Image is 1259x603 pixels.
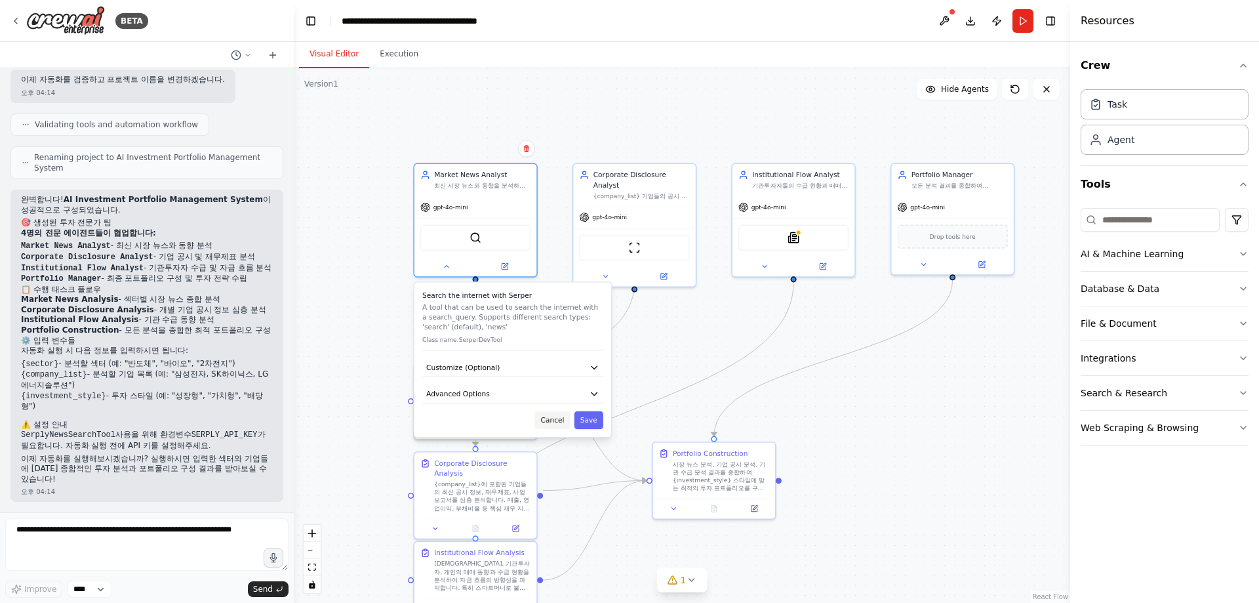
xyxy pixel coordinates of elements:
[543,396,647,486] g: Edge from 618c1d7a-8d96-4302-adb4-c7996c54d0a6 to 309fd556-2b46-4fba-a416-30a70fd38e68
[930,232,976,241] span: Drop tools here
[21,325,119,335] strong: Portfolio Construction
[426,389,490,399] span: Advanced Options
[21,430,115,440] code: SerplyNewsSearchTool
[1081,237,1249,271] button: AI & Machine Learning
[673,461,769,493] div: 시장 뉴스 분석, 기업 공시 분석, 기관 수급 분석 결과를 종합하여 {investment_style} 스타일에 맞는 최적의 투자 포트폴리오를 구성합니다. 리스크 관리와 자산 ...
[795,260,851,272] button: Open in side panel
[635,270,692,282] button: Open in side panel
[737,503,771,514] button: Open in side panel
[917,79,997,100] button: Hide Agents
[890,163,1014,276] div: Portfolio Manager모든 분석 결과를 종합하여 {investment_style}에 맞는 최적의 포트폴리오를 구성하고, 리스크 관리와 자산 배분 전략을 수립하여 구체...
[413,163,537,278] div: Market News Analyst최신 시장 뉴스와 동향을 분석하여 {sector} 섹터의 투자 기회와 리스크를 식별하고, 시장 심리와 투자자들의 관심사를 파악합니다.gpt-...
[34,152,272,173] span: Renaming project to AI Investment Portfolio Management System
[5,581,62,598] button: Improve
[21,218,273,228] h2: 🎯 생성된 투자 전문가 팀
[21,305,273,316] li: - 개별 기업 공시 정보 심층 분석
[731,163,855,278] div: Institutional Flow Analyst기관투자자들의 수급 현황과 매매 동향을 분석하여 자금 흐름을 파악하고, [DEMOGRAPHIC_DATA], 기관, 개인의 투자 ...
[21,264,144,273] code: Institutional Flow Analyst
[342,14,489,28] nav: breadcrumb
[21,360,59,369] code: {sector}
[304,79,338,89] div: Version 1
[1041,12,1060,30] button: Hide right sidebar
[673,449,748,459] div: Portfolio Construction
[657,568,708,593] button: 1
[21,336,273,346] h2: ⚙️ 입력 변수들
[21,305,154,314] strong: Corporate Disclosure Analysis
[1081,376,1249,410] button: Search & Research
[752,170,849,180] div: Institutional Flow Analyst
[652,442,776,520] div: Portfolio Construction시장 뉴스 분석, 기업 공시 분석, 기관 수급 분석 결과를 종합하여 {investment_style} 스타일에 맞는 최적의 투자 포트폴...
[1033,593,1068,600] a: React Flow attribution
[426,362,500,372] span: Customize (Optional)
[498,522,532,534] button: Open in side panel
[454,522,496,534] button: No output available
[304,576,321,593] button: toggle interactivity
[1081,203,1249,456] div: Tools
[1108,98,1127,111] div: Task
[24,584,56,594] span: Improve
[543,476,647,585] g: Edge from ad3470fe-49ca-48ae-b905-e8c8abf725fb to 309fd556-2b46-4fba-a416-30a70fd38e68
[304,525,321,542] button: zoom in
[422,358,603,377] button: Customize (Optional)
[434,560,530,592] div: [DEMOGRAPHIC_DATA], 기관투자자, 개인의 매매 동향과 수급 현황을 분석하여 자금 흐름의 방향성을 파악합니다. 특히 스마트머니로 불리는 기관투자자들의 투자 패턴을...
[21,274,101,283] code: Portfolio Manager
[21,370,87,379] code: {company_list}
[21,346,273,356] p: 자동화 실행 시 다음 정보를 입력하시면 됩니다:
[264,548,283,568] button: Click to speak your automation idea
[572,163,696,287] div: Corporate Disclosure Analyst{company_list} 기업들의 공시 정보, 재무제표, 사업보고서를 분석하여 투자 가치와 재무 건전성을 평가하고 숨겨진 ...
[35,119,198,130] span: Validating tools and automation workflow
[434,170,530,180] div: Market News Analyst
[422,302,603,332] p: A tool that can be used to search the internet with a search_query. Supports different search typ...
[21,241,273,252] li: - 최신 시장 뉴스와 동향 분석
[21,241,111,251] code: Market News Analyst
[434,480,530,512] div: {company_list}에 포함된 기업들의 최신 공시 정보, 재무제표, 사업보고서를 심층 분석합니다. 매출, 영업이익, 부채비율 등 핵심 재무 지표를 평가하고, 향후 성장 ...
[1081,47,1249,84] button: Crew
[1081,13,1134,29] h4: Resources
[21,285,273,295] h2: 📋 수행 태스크 플로우
[751,203,786,211] span: gpt-4o-mini
[471,282,640,446] g: Edge from 22d7dcf5-353a-482c-8446-4617576a2e51 to ef9e43a2-7b93-4eb5-933b-a885ba9c19af
[21,487,273,497] div: 오후 04:14
[941,84,989,94] span: Hide Agents
[248,581,289,597] button: Send
[1108,133,1134,146] div: Agent
[304,542,321,559] button: zoom out
[593,170,690,190] div: Corporate Disclosure Analyst
[115,13,148,29] div: BETA
[21,228,156,238] strong: 4명의 전문 에이전트들이 협업합니다:
[433,203,468,211] span: gpt-4o-mini
[422,291,603,301] h3: Search the internet with Serper
[21,263,273,274] li: - 기관투자자 수급 및 자금 흐름 분석
[1081,411,1249,445] button: Web Scraping & Browsing
[434,182,530,190] div: 최신 시장 뉴스와 동향을 분석하여 {sector} 섹터의 투자 기회와 리스크를 식별하고, 시장 심리와 투자자들의 관심사를 파악합니다.
[302,12,320,30] button: Hide left sidebar
[592,213,627,221] span: gpt-4o-mini
[911,182,1008,190] div: 모든 분석 결과를 종합하여 {investment_style}에 맞는 최적의 포트폴리오를 구성하고, 리스크 관리와 자산 배분 전략을 수립하여 구체적인 투자 권고안을 제시합니다.
[64,195,263,204] strong: AI Investment Portfolio Management System
[693,503,735,514] button: No output available
[21,75,225,85] p: 이제 자동화를 검증하고 프로젝트 이름을 변경하겠습니다.
[21,369,273,390] li: - 분석할 기업 목록 (예: "삼성전자, SK하이닉스, LG에너지솔루션")
[21,430,273,451] p: 사용을 위해 환경변수 가 필요합니다. 자동화 실행 전에 API 키를 설정해주세요.
[21,88,225,98] div: 오후 04:14
[470,232,481,243] img: SerperDevTool
[1081,306,1249,341] button: File & Document
[21,420,273,430] h2: ⚠️ 설정 안내
[299,41,369,68] button: Visual Editor
[262,47,283,63] button: Start a new chat
[191,430,258,440] code: SERPLY_API_KEY
[911,170,1008,180] div: Portfolio Manager
[369,41,429,68] button: Execution
[21,392,106,401] code: {investment_style}
[422,336,603,344] p: Class name: SerperDevTool
[752,182,849,190] div: 기관투자자들의 수급 현황과 매매 동향을 분석하여 자금 흐름을 파악하고, [DEMOGRAPHIC_DATA], 기관, 개인의 투자 패턴을 통해 시장의 방향성을 예측합니다.
[21,315,273,325] li: - 기관 수급 동향 분석
[1081,166,1249,203] button: Tools
[788,232,799,243] img: SerplyNewsSearchTool
[518,140,535,157] button: Delete node
[534,411,570,429] button: Cancel
[543,476,647,495] g: Edge from ef9e43a2-7b93-4eb5-933b-a885ba9c19af to 309fd556-2b46-4fba-a416-30a70fd38e68
[21,195,273,215] p: 완벽합니다! 이 성공적으로 구성되었습니다.
[21,295,273,305] li: - 섹터별 시장 뉴스 종합 분석
[21,391,273,412] li: - 투자 스타일 (예: "성장형", "가치형", "배당형")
